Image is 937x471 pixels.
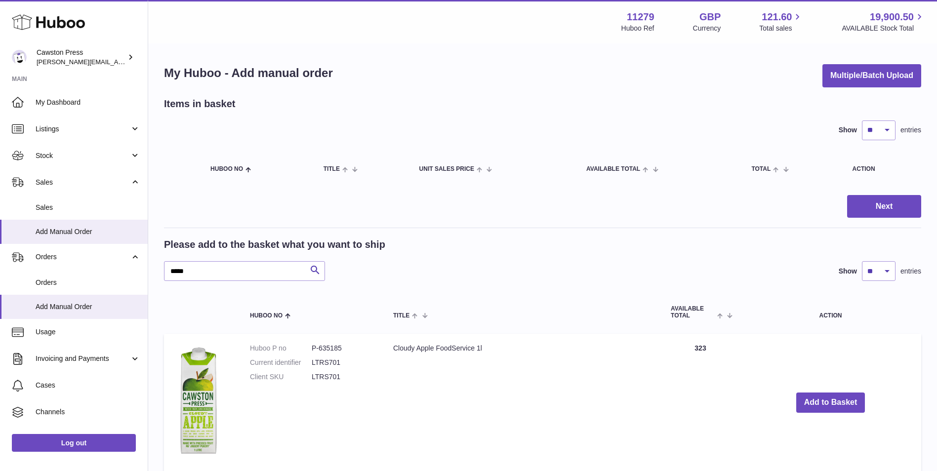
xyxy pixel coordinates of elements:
[250,344,312,353] dt: Huboo P no
[12,50,27,65] img: thomas.carson@cawstonpress.com
[164,65,333,81] h1: My Huboo - Add manual order
[759,24,803,33] span: Total sales
[250,313,283,319] span: Huboo no
[900,125,921,135] span: entries
[36,151,130,160] span: Stock
[870,10,914,24] span: 19,900.50
[312,358,373,367] dd: LTRS701
[762,10,792,24] span: 121.60
[853,166,911,172] div: Action
[36,203,140,212] span: Sales
[174,344,223,459] img: Cloudy Apple FoodService 1l
[36,407,140,417] span: Channels
[36,124,130,134] span: Listings
[250,372,312,382] dt: Client SKU
[759,10,803,33] a: 121.60 Total sales
[36,98,140,107] span: My Dashboard
[842,10,925,33] a: 19,900.50 AVAILABLE Stock Total
[37,48,125,67] div: Cawston Press
[36,354,130,363] span: Invoicing and Payments
[312,372,373,382] dd: LTRS701
[36,178,130,187] span: Sales
[839,125,857,135] label: Show
[693,24,721,33] div: Currency
[586,166,640,172] span: AVAILABLE Total
[324,166,340,172] span: Title
[671,306,715,318] span: AVAILABLE Total
[847,195,921,218] button: Next
[393,313,409,319] span: Title
[842,24,925,33] span: AVAILABLE Stock Total
[419,166,474,172] span: Unit Sales Price
[839,267,857,276] label: Show
[210,166,243,172] span: Huboo no
[751,166,771,172] span: Total
[36,302,140,312] span: Add Manual Order
[12,434,136,452] a: Log out
[36,278,140,287] span: Orders
[36,252,130,262] span: Orders
[36,227,140,236] span: Add Manual Order
[37,58,251,66] span: [PERSON_NAME][EMAIL_ADDRESS][PERSON_NAME][DOMAIN_NAME]
[164,238,385,251] h2: Please add to the basket what you want to ship
[164,97,236,111] h2: Items in basket
[312,344,373,353] dd: P-635185
[699,10,721,24] strong: GBP
[822,64,921,87] button: Multiple/Batch Upload
[250,358,312,367] dt: Current identifier
[36,327,140,337] span: Usage
[627,10,654,24] strong: 11279
[900,267,921,276] span: entries
[621,24,654,33] div: Huboo Ref
[740,296,921,328] th: Action
[36,381,140,390] span: Cases
[796,392,865,413] button: Add to Basket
